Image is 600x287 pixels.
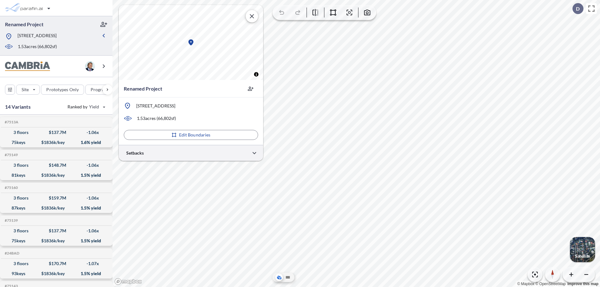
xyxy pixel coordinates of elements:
[5,21,43,28] p: Renamed Project
[576,6,580,12] p: D
[570,237,595,262] button: Switcher ImageSatellite
[18,43,57,50] p: 1.53 acres ( 66,802 sf)
[89,104,99,110] span: Yield
[62,102,109,112] button: Ranked by Yield
[254,71,258,78] span: Toggle attribution
[46,87,79,93] p: Prototypes Only
[5,103,31,111] p: 14 Variants
[3,218,18,223] h5: Click to copy the code
[114,278,142,285] a: Mapbox homepage
[3,186,18,190] h5: Click to copy the code
[85,61,95,71] img: user logo
[567,282,598,286] a: Improve this map
[275,274,283,281] button: Aerial View
[284,274,292,281] button: Site Plan
[535,282,566,286] a: OpenStreetMap
[16,85,40,95] button: Site
[17,32,57,40] p: [STREET_ADDRESS]
[91,87,108,93] p: Program
[85,85,119,95] button: Program
[575,254,590,259] p: Satellite
[5,62,50,71] img: BrandImage
[124,85,162,92] p: Renamed Project
[3,120,18,124] h5: Click to copy the code
[517,282,534,286] a: Mapbox
[3,251,19,255] h5: Click to copy the code
[22,87,29,93] p: Site
[3,153,18,157] h5: Click to copy the code
[179,132,211,138] p: Edit Boundaries
[252,71,260,78] button: Toggle attribution
[119,5,263,80] canvas: Map
[570,237,595,262] img: Switcher Image
[136,103,175,109] p: [STREET_ADDRESS]
[124,130,258,140] button: Edit Boundaries
[41,85,84,95] button: Prototypes Only
[137,115,176,121] p: 1.53 acres ( 66,802 sf)
[187,39,195,46] div: Map marker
